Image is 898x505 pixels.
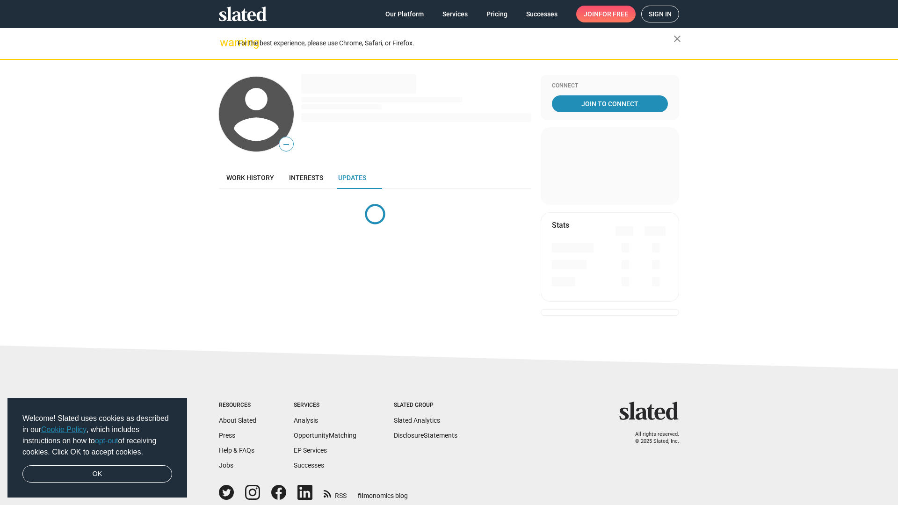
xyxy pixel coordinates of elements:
a: EP Services [294,447,327,454]
span: Services [442,6,468,22]
span: Join [584,6,628,22]
div: Resources [219,402,256,409]
p: All rights reserved. © 2025 Slated, Inc. [625,431,679,445]
span: Our Platform [385,6,424,22]
span: for free [599,6,628,22]
mat-card-title: Stats [552,220,569,230]
span: Sign in [649,6,672,22]
a: dismiss cookie message [22,465,172,483]
a: filmonomics blog [358,484,408,500]
a: Successes [519,6,565,22]
a: Pricing [479,6,515,22]
a: About Slated [219,417,256,424]
a: Our Platform [378,6,431,22]
span: Join To Connect [554,95,666,112]
a: DisclosureStatements [394,432,457,439]
mat-icon: close [672,33,683,44]
div: For the best experience, please use Chrome, Safari, or Firefox. [238,37,673,50]
span: Pricing [486,6,507,22]
a: Work history [219,166,282,189]
div: Slated Group [394,402,457,409]
a: Analysis [294,417,318,424]
div: Services [294,402,356,409]
div: Connect [552,82,668,90]
span: Interests [289,174,323,181]
a: Successes [294,462,324,469]
span: Work history [226,174,274,181]
span: Welcome! Slated uses cookies as described in our , which includes instructions on how to of recei... [22,413,172,458]
a: RSS [324,486,347,500]
mat-icon: warning [220,37,231,48]
a: Help & FAQs [219,447,254,454]
span: — [279,138,293,151]
a: Cookie Policy [41,426,87,433]
a: opt-out [95,437,118,445]
span: Updates [338,174,366,181]
a: Join To Connect [552,95,668,112]
a: Slated Analytics [394,417,440,424]
a: Interests [282,166,331,189]
div: cookieconsent [7,398,187,498]
a: Services [435,6,475,22]
a: Jobs [219,462,233,469]
span: film [358,492,369,499]
a: Updates [331,166,374,189]
span: Successes [526,6,558,22]
a: Press [219,432,235,439]
a: Sign in [641,6,679,22]
a: Joinfor free [576,6,636,22]
a: OpportunityMatching [294,432,356,439]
